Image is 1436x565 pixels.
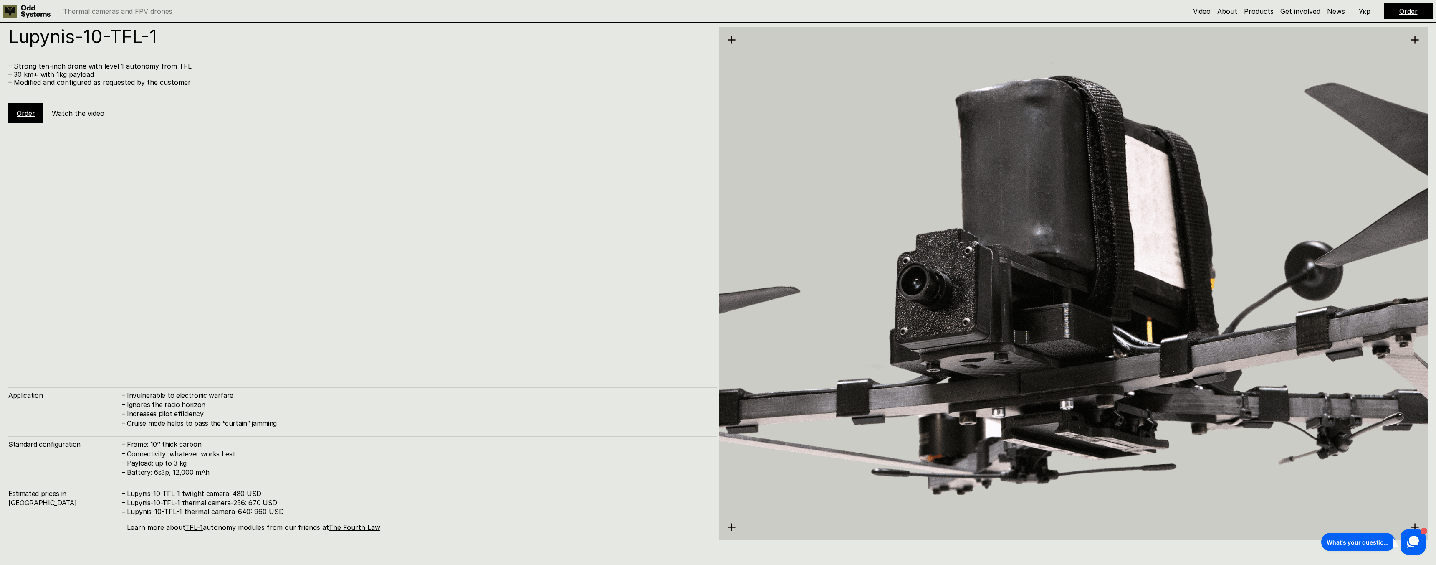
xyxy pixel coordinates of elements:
[1327,7,1345,15] a: News
[127,400,709,409] h4: Ignores the radio horizon
[8,27,709,46] h1: Lupynis-10-TFL-1
[1217,7,1237,15] a: About
[127,468,709,477] h4: Battery: 6s3p, 12,000 mAh
[8,489,121,508] h4: Estimated prices in [GEOGRAPHIC_DATA]
[1319,527,1428,557] iframe: HelpCrunch
[329,523,380,532] a: The Fourth Law
[8,391,121,400] h4: Application
[127,498,709,507] h4: Lupynis-10-TFL-1 thermal camera-256: 670 USD
[8,440,121,449] h4: Standard configuration
[52,109,104,118] h5: Watch the video
[127,489,709,498] h4: Lupynis-10-TFL-1 twilight camera: 480 USD
[127,508,709,532] p: Lupynis-10-TFL-1 thermal camera-640: 960 USD Learn more about autonomy modules from our friends at
[1399,7,1418,15] a: Order
[1359,8,1370,15] p: Укр
[122,390,125,400] h4: –
[122,507,125,517] h4: –
[122,458,125,467] h4: –
[63,8,172,15] p: Thermal cameras and FPV drones
[127,449,709,458] h4: Connectivity: whatever works best
[127,391,709,400] h4: Invulnerable to electronic warfare
[17,109,35,117] a: Order
[122,498,125,507] h4: –
[1244,7,1274,15] a: Products
[122,467,125,476] h4: –
[8,71,709,79] p: – 30 km+ with 1kg payload
[1193,7,1211,15] a: Video
[122,449,125,458] h4: –
[122,409,125,418] h4: –
[127,440,709,449] h4: Frame: 10’’ thick carbon
[122,489,125,498] h4: –
[127,419,709,428] h4: Cruise mode helps to pass the “curtain” jamming
[122,439,125,448] h4: –
[8,62,709,70] p: – Strong ten-inch drone with level 1 autonomy from TFL
[127,409,709,418] h4: Increases pilot efficiency
[122,418,125,428] h4: –
[127,458,709,468] h4: Payload: up to 3 kg
[1280,7,1320,15] a: Get involved
[185,523,203,532] a: TFL-1
[122,400,125,409] h4: –
[8,79,709,87] p: – Modified and configured as requested by the customer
